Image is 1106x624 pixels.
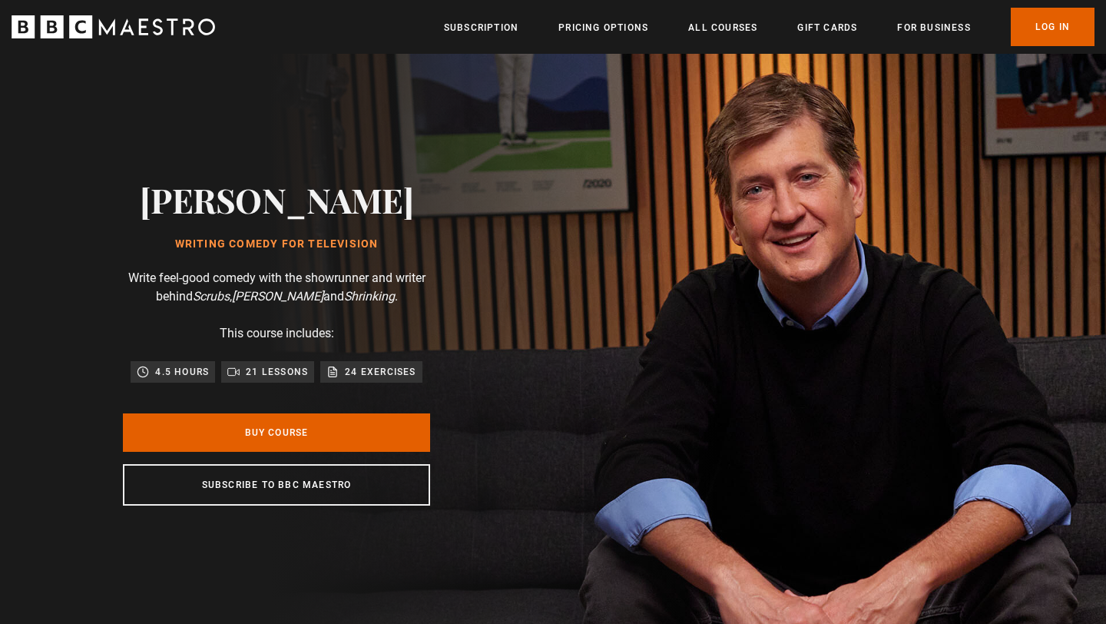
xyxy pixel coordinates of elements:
svg: BBC Maestro [12,15,215,38]
a: For business [897,20,970,35]
p: 21 lessons [246,364,308,380]
a: Subscription [444,20,518,35]
a: All Courses [688,20,757,35]
a: Gift Cards [797,20,857,35]
p: 4.5 hours [155,364,209,380]
a: Pricing Options [558,20,648,35]
p: Write feel-good comedy with the showrunner and writer behind , and . [123,269,430,306]
p: This course includes: [220,324,334,343]
i: Shrinking [344,289,395,304]
a: Log In [1011,8,1094,46]
h2: [PERSON_NAME] [140,180,414,219]
a: Subscribe to BBC Maestro [123,464,430,506]
i: Scrubs [193,289,230,304]
nav: Primary [444,8,1094,46]
a: Buy Course [123,413,430,452]
i: [PERSON_NAME] [232,289,323,304]
h1: Writing Comedy for Television [140,238,414,251]
p: 24 exercises [345,364,416,380]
